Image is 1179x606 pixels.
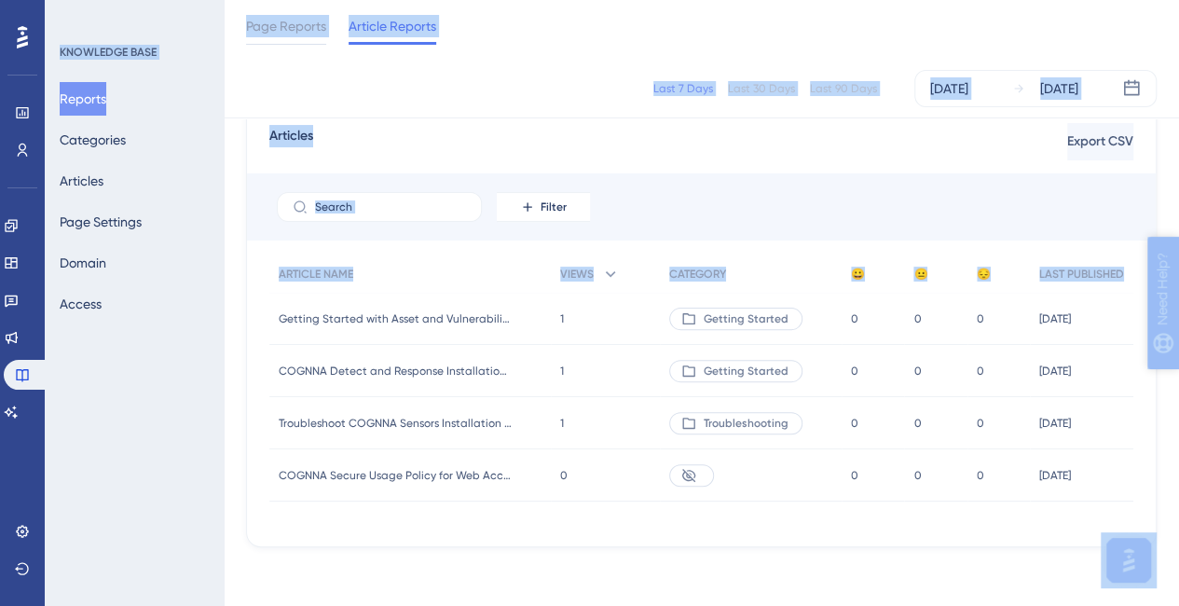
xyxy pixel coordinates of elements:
button: Domain [60,246,106,280]
div: Last 30 Days [728,81,795,96]
button: Reports [60,82,106,116]
span: 😐 [913,267,927,282]
span: Getting Started [704,364,788,379]
span: 😔 [977,267,991,282]
span: Filter [541,200,567,214]
time: [DATE] [1039,469,1071,482]
span: 0 [851,416,858,431]
span: Export CSV [1067,131,1133,153]
span: Getting Started [704,311,788,326]
span: 1 [560,364,564,379]
time: [DATE] [1039,312,1071,325]
div: [DATE] [930,77,968,100]
span: Troubleshooting [704,416,788,431]
span: Page Reports [246,15,326,37]
span: ARTICLE NAME [279,267,353,282]
div: Last 7 Days [653,81,713,96]
div: Last 90 Days [810,81,877,96]
span: 1 [560,416,564,431]
button: Access [60,287,102,321]
span: 0 [977,311,984,326]
span: Need Help? [44,5,117,27]
button: Filter [497,192,590,222]
input: Search [315,200,466,213]
time: [DATE] [1039,365,1071,378]
span: 0 [977,416,984,431]
span: 0 [560,468,568,483]
span: 0 [913,416,921,431]
button: Export CSV [1067,123,1133,160]
span: 0 [977,468,984,483]
span: 0 [977,364,984,379]
div: [DATE] [1040,77,1078,100]
span: LAST PUBLISHED [1039,267,1124,282]
span: VIEWS [560,267,594,282]
span: Article Reports [349,15,436,37]
iframe: UserGuiding AI Assistant Launcher [1101,532,1157,588]
span: 0 [913,311,921,326]
span: 0 [913,364,921,379]
span: Articles [269,125,313,158]
span: CATEGORY [669,267,726,282]
span: Getting Started with Asset and Vulnerability Management [279,311,512,326]
button: Categories [60,123,126,157]
button: Articles [60,164,103,198]
button: Page Settings [60,205,142,239]
span: 0 [851,364,858,379]
span: 1 [560,311,564,326]
span: Troubleshoot COGNNA Sensors Installation Errors [279,416,512,431]
span: 0 [913,468,921,483]
time: [DATE] [1039,417,1071,430]
span: COGNNA Secure Usage Policy for Web Access [279,468,512,483]
span: COGNNA Detect and Response Installation Guide [279,364,512,379]
span: 0 [851,311,858,326]
div: KNOWLEDGE BASE [60,45,157,60]
span: 😀 [851,267,865,282]
span: 0 [851,468,858,483]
